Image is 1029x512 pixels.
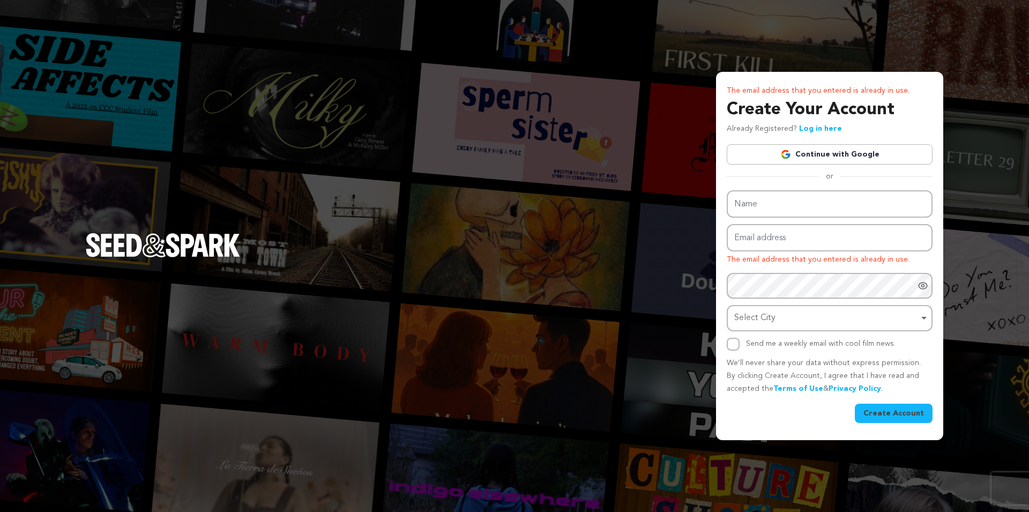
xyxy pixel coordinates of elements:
[734,310,919,326] div: Select City
[746,340,894,347] label: Send me a weekly email with cool film news
[727,357,933,395] p: We’ll never share your data without express permission. By clicking Create Account, I agree that ...
[855,404,933,423] button: Create Account
[727,97,933,123] h3: Create Your Account
[727,123,842,136] p: Already Registered?
[918,280,928,291] a: Show password as plain text. Warning: this will display your password on the screen.
[773,385,823,392] a: Terms of Use
[727,224,933,251] input: Email address
[727,190,933,218] input: Name
[727,254,933,266] p: The email address that you entered is already in use.
[86,233,240,278] a: Seed&Spark Homepage
[727,144,933,165] a: Continue with Google
[780,149,791,160] img: Google logo
[829,385,881,392] a: Privacy Policy
[799,125,842,132] a: Log in here
[727,85,933,98] p: The email address that you entered is already in use.
[86,233,240,257] img: Seed&Spark Logo
[819,171,840,182] span: or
